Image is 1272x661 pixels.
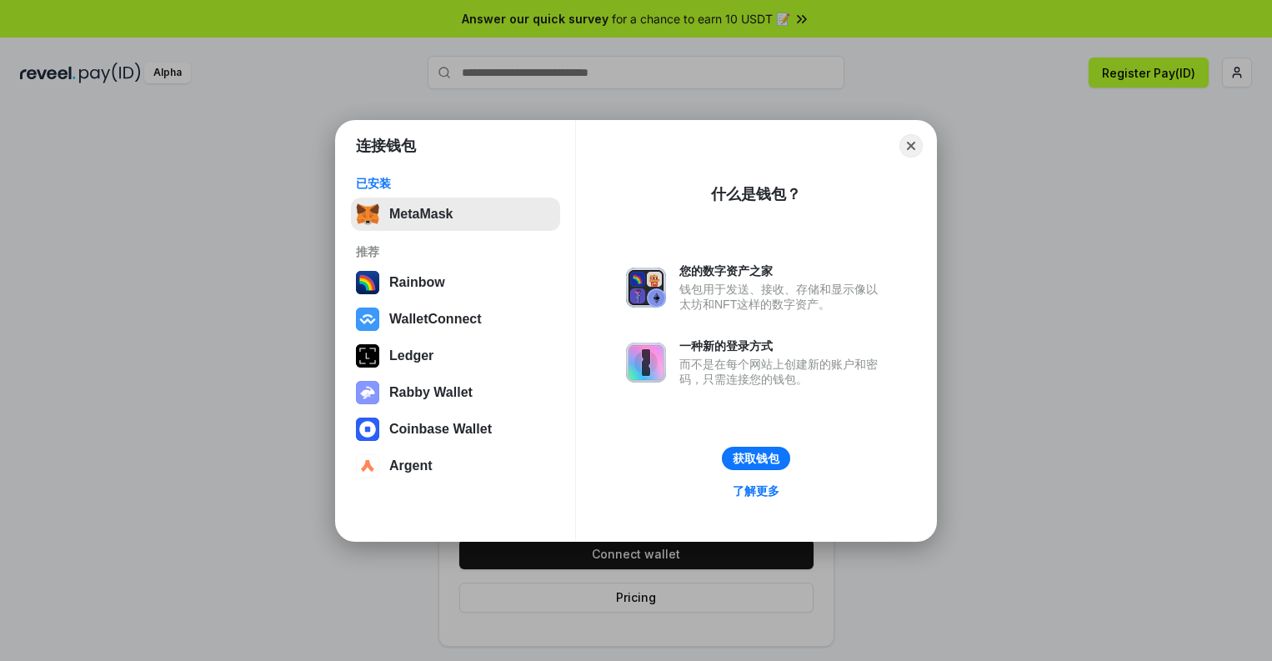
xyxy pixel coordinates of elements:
div: Argent [389,458,433,473]
button: Ledger [351,339,560,373]
button: WalletConnect [351,303,560,336]
button: Rabby Wallet [351,376,560,409]
a: 了解更多 [723,480,789,502]
button: Rainbow [351,266,560,299]
div: Coinbase Wallet [389,422,492,437]
img: svg+xml,%3Csvg%20width%3D%22120%22%20height%3D%22120%22%20viewBox%3D%220%200%20120%20120%22%20fil... [356,271,379,294]
div: WalletConnect [389,312,482,327]
div: 什么是钱包？ [711,184,801,204]
div: 了解更多 [733,483,779,498]
button: MetaMask [351,198,560,231]
button: Close [899,134,923,158]
div: 一种新的登录方式 [679,338,886,353]
div: 钱包用于发送、接收、存储和显示像以太坊和NFT这样的数字资产。 [679,282,886,312]
h1: 连接钱包 [356,136,416,156]
img: svg+xml,%3Csvg%20xmlns%3D%22http%3A%2F%2Fwww.w3.org%2F2000%2Fsvg%22%20fill%3D%22none%22%20viewBox... [626,268,666,308]
img: svg+xml,%3Csvg%20xmlns%3D%22http%3A%2F%2Fwww.w3.org%2F2000%2Fsvg%22%20fill%3D%22none%22%20viewBox... [356,381,379,404]
img: svg+xml,%3Csvg%20width%3D%2228%22%20height%3D%2228%22%20viewBox%3D%220%200%2028%2028%22%20fill%3D... [356,418,379,441]
img: svg+xml,%3Csvg%20width%3D%2228%22%20height%3D%2228%22%20viewBox%3D%220%200%2028%2028%22%20fill%3D... [356,308,379,331]
div: 而不是在每个网站上创建新的账户和密码，只需连接您的钱包。 [679,357,886,387]
button: Argent [351,449,560,483]
div: Rainbow [389,275,445,290]
div: 获取钱包 [733,451,779,466]
button: 获取钱包 [722,447,790,470]
div: 推荐 [356,244,555,259]
div: 已安装 [356,176,555,191]
div: 您的数字资产之家 [679,263,886,278]
img: svg+xml,%3Csvg%20width%3D%2228%22%20height%3D%2228%22%20viewBox%3D%220%200%2028%2028%22%20fill%3D... [356,454,379,478]
div: MetaMask [389,207,453,222]
div: Ledger [389,348,433,363]
img: svg+xml,%3Csvg%20xmlns%3D%22http%3A%2F%2Fwww.w3.org%2F2000%2Fsvg%22%20fill%3D%22none%22%20viewBox... [626,343,666,383]
button: Coinbase Wallet [351,413,560,446]
img: svg+xml,%3Csvg%20xmlns%3D%22http%3A%2F%2Fwww.w3.org%2F2000%2Fsvg%22%20width%3D%2228%22%20height%3... [356,344,379,368]
img: svg+xml,%3Csvg%20fill%3D%22none%22%20height%3D%2233%22%20viewBox%3D%220%200%2035%2033%22%20width%... [356,203,379,226]
div: Rabby Wallet [389,385,473,400]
